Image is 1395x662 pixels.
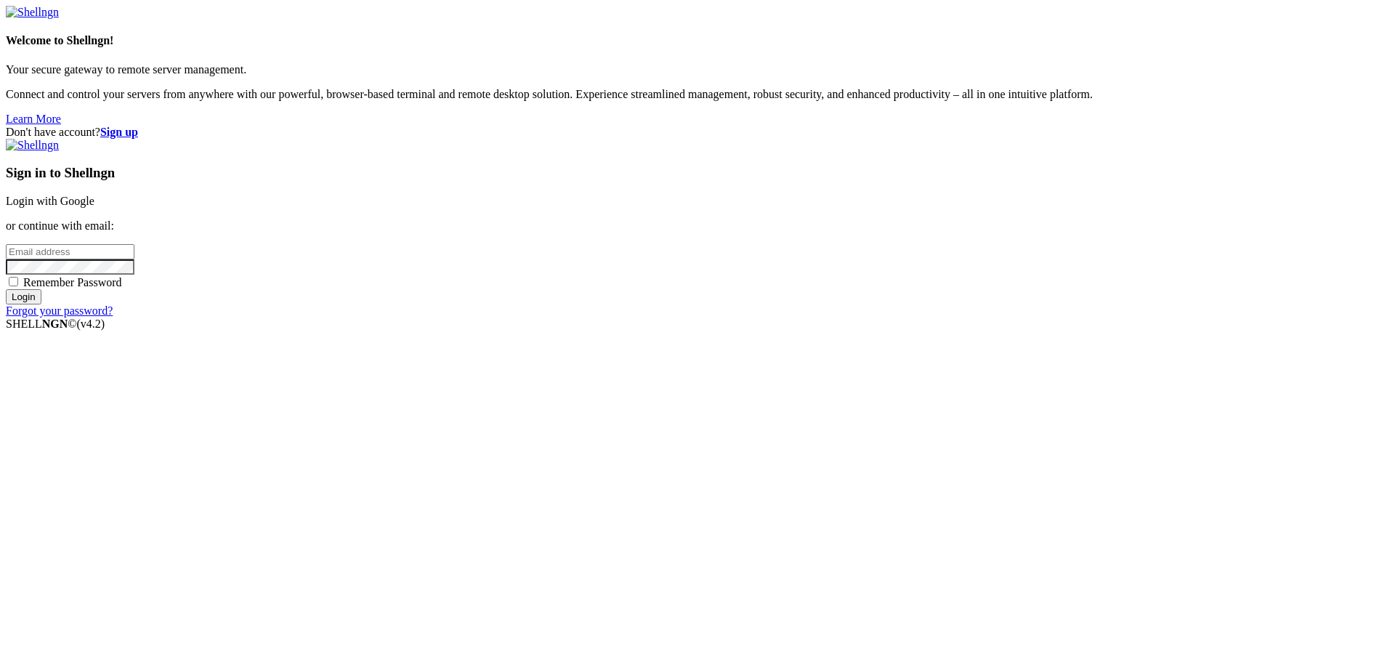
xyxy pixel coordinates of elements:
a: Sign up [100,126,138,138]
input: Remember Password [9,277,18,286]
h3: Sign in to Shellngn [6,165,1389,181]
p: Connect and control your servers from anywhere with our powerful, browser-based terminal and remo... [6,88,1389,101]
input: Email address [6,244,134,259]
a: Learn More [6,113,61,125]
img: Shellngn [6,6,59,19]
div: Don't have account? [6,126,1389,139]
span: Remember Password [23,276,122,288]
a: Forgot your password? [6,304,113,317]
a: Login with Google [6,195,94,207]
span: SHELL © [6,318,105,330]
p: or continue with email: [6,219,1389,233]
h4: Welcome to Shellngn! [6,34,1389,47]
b: NGN [42,318,68,330]
span: 4.2.0 [77,318,105,330]
img: Shellngn [6,139,59,152]
p: Your secure gateway to remote server management. [6,63,1389,76]
input: Login [6,289,41,304]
